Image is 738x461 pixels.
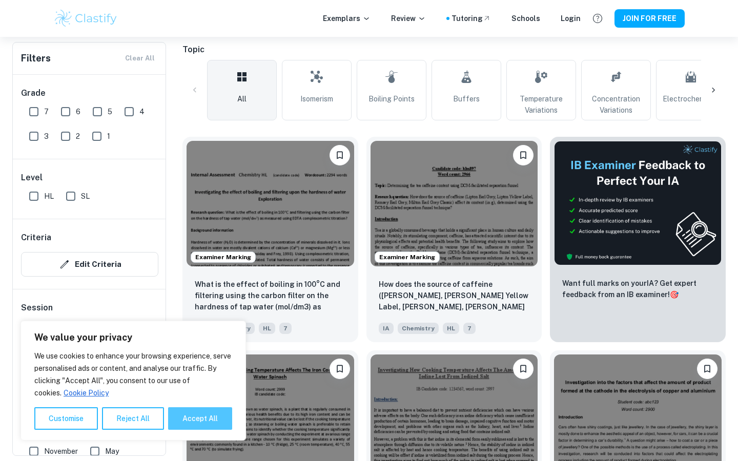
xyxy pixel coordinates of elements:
[368,93,415,104] span: Boiling Points
[21,232,51,244] h6: Criteria
[554,141,722,265] img: Thumbnail
[53,8,118,29] img: Clastify logo
[279,323,292,334] span: 7
[182,137,358,342] a: Examiner MarkingPlease log in to bookmark exemplarsWhat is the effect of boiling in 100°C and fil...
[34,331,232,344] p: We value your privacy
[21,302,158,322] h6: Session
[76,106,80,117] span: 6
[513,359,534,379] button: Please log in to bookmark exemplars
[366,137,542,342] a: Examiner MarkingPlease log in to bookmark exemplarsHow does the source of caffeine (Lipton Earl G...
[330,145,350,165] button: Please log in to bookmark exemplars
[452,13,491,24] a: Tutoring
[44,106,49,117] span: 7
[20,321,246,441] div: We value your privacy
[21,51,51,66] h6: Filters
[168,407,232,430] button: Accept All
[670,290,679,299] span: 🎯
[663,93,720,104] span: Electrochemistry
[105,446,119,457] span: May
[511,93,571,116] span: Temperature Variations
[443,323,459,334] span: HL
[513,145,534,165] button: Please log in to bookmark exemplars
[44,191,54,202] span: HL
[589,10,606,27] button: Help and Feedback
[108,106,112,117] span: 5
[379,279,530,313] p: How does the source of caffeine (Lipton Earl Grey, Lipton Yellow Label, Remsey Earl Grey, Milton ...
[139,106,145,117] span: 4
[76,131,80,142] span: 2
[614,9,685,28] button: JOIN FOR FREE
[21,87,158,99] h6: Grade
[550,137,726,342] a: ThumbnailWant full marks on yourIA? Get expert feedback from an IB examiner!
[398,323,439,334] span: Chemistry
[107,131,110,142] span: 1
[371,141,538,266] img: Chemistry IA example thumbnail: How does the source of caffeine (Lipton
[511,13,540,24] a: Schools
[81,191,90,202] span: SL
[195,279,346,313] p: What is the effect of boiling in 100°C and filtering using the carbon filter on the hardness of t...
[102,407,164,430] button: Reject All
[697,359,717,379] button: Please log in to bookmark exemplars
[453,93,480,104] span: Buffers
[191,253,255,262] span: Examiner Marking
[237,93,247,104] span: All
[391,13,426,24] p: Review
[63,388,109,397] a: Cookie Policy
[463,323,476,334] span: 7
[44,131,49,142] span: 3
[323,13,371,24] p: Exemplars
[379,323,394,334] span: IA
[586,93,646,116] span: Concentration Variations
[34,350,232,399] p: We use cookies to enhance your browsing experience, serve personalised ads or content, and analys...
[44,446,78,457] span: November
[300,93,333,104] span: Isomerism
[182,44,726,56] h6: Topic
[259,323,275,334] span: HL
[375,253,439,262] span: Examiner Marking
[561,13,581,24] a: Login
[34,407,98,430] button: Customise
[562,278,713,300] p: Want full marks on your IA ? Get expert feedback from an IB examiner!
[187,141,354,266] img: Chemistry IA example thumbnail: What is the effect of boiling in 100°C a
[21,252,158,277] button: Edit Criteria
[330,359,350,379] button: Please log in to bookmark exemplars
[21,172,158,184] h6: Level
